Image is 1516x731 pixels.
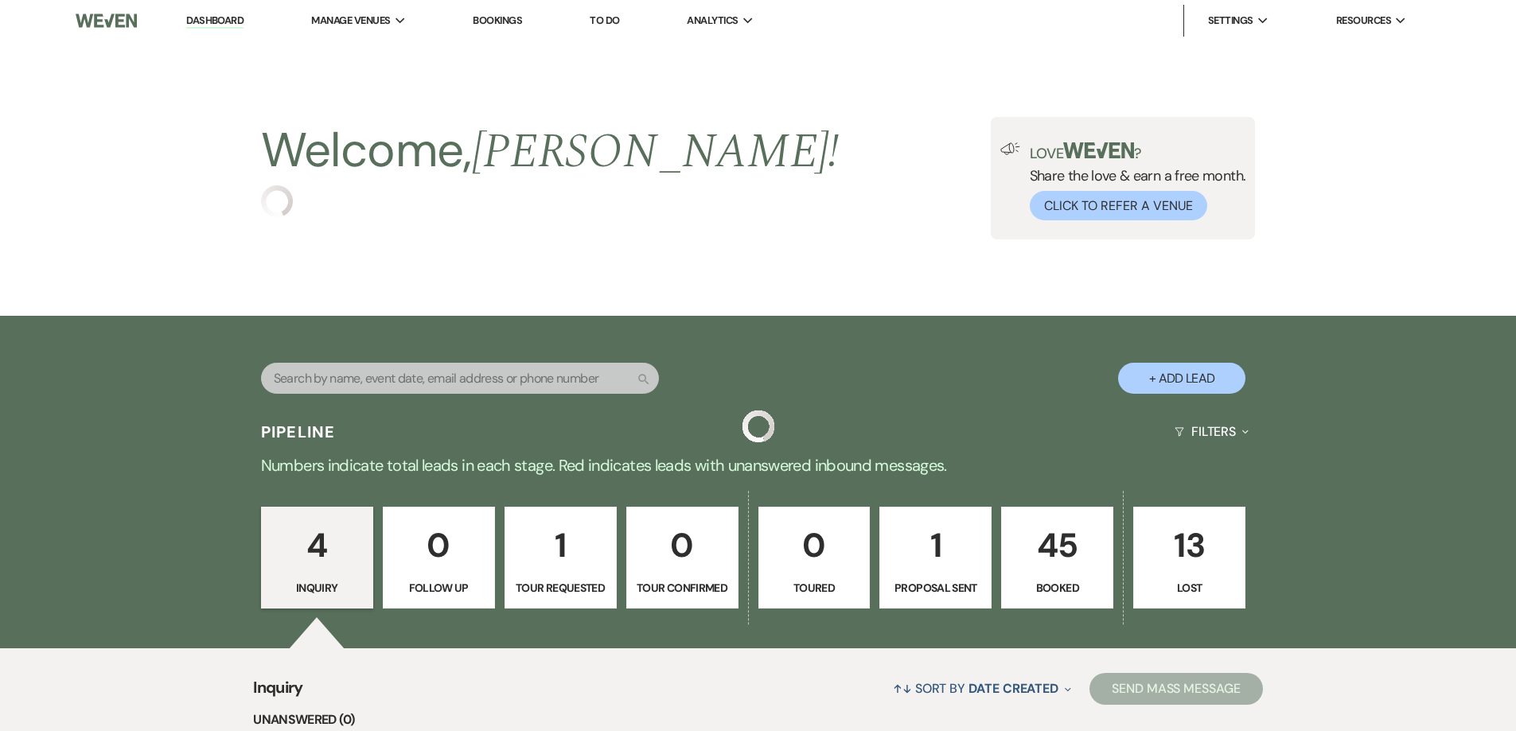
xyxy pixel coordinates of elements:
[261,421,336,443] h3: Pipeline
[769,579,860,597] p: Toured
[393,519,485,572] p: 0
[1336,13,1391,29] span: Resources
[637,579,728,597] p: Tour Confirmed
[769,519,860,572] p: 0
[253,710,1263,730] li: Unanswered (0)
[311,13,390,29] span: Manage Venues
[758,507,871,609] a: 0Toured
[1208,13,1253,29] span: Settings
[1118,363,1245,394] button: + Add Lead
[271,519,363,572] p: 4
[515,519,606,572] p: 1
[1001,507,1113,609] a: 45Booked
[887,667,1078,710] button: Sort By Date Created
[1089,673,1263,705] button: Send Mass Message
[261,507,373,609] a: 4Inquiry
[261,117,840,185] h2: Welcome,
[1000,142,1020,155] img: loud-speaker-illustration.svg
[261,185,293,217] img: loading spinner
[271,579,363,597] p: Inquiry
[253,675,303,710] span: Inquiry
[505,507,617,609] a: 1Tour Requested
[393,579,485,597] p: Follow Up
[1168,410,1255,453] button: Filters
[472,115,840,189] span: [PERSON_NAME] !
[590,14,619,27] a: To Do
[1011,519,1103,572] p: 45
[1020,142,1246,220] div: Share the love & earn a free month.
[186,14,244,29] a: Dashboard
[515,579,606,597] p: Tour Requested
[383,507,495,609] a: 0Follow Up
[473,14,522,27] a: Bookings
[261,363,659,394] input: Search by name, event date, email address or phone number
[1030,191,1207,220] button: Click to Refer a Venue
[687,13,738,29] span: Analytics
[76,4,136,37] img: Weven Logo
[968,680,1058,697] span: Date Created
[1144,519,1235,572] p: 13
[626,507,739,609] a: 0Tour Confirmed
[890,519,981,572] p: 1
[185,453,1331,478] p: Numbers indicate total leads in each stage. Red indicates leads with unanswered inbound messages.
[879,507,992,609] a: 1Proposal Sent
[893,680,912,697] span: ↑↓
[890,579,981,597] p: Proposal Sent
[1011,579,1103,597] p: Booked
[1144,579,1235,597] p: Lost
[742,410,774,442] img: loading spinner
[1063,142,1134,158] img: weven-logo-green.svg
[637,519,728,572] p: 0
[1030,142,1246,161] p: Love ?
[1133,507,1245,609] a: 13Lost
